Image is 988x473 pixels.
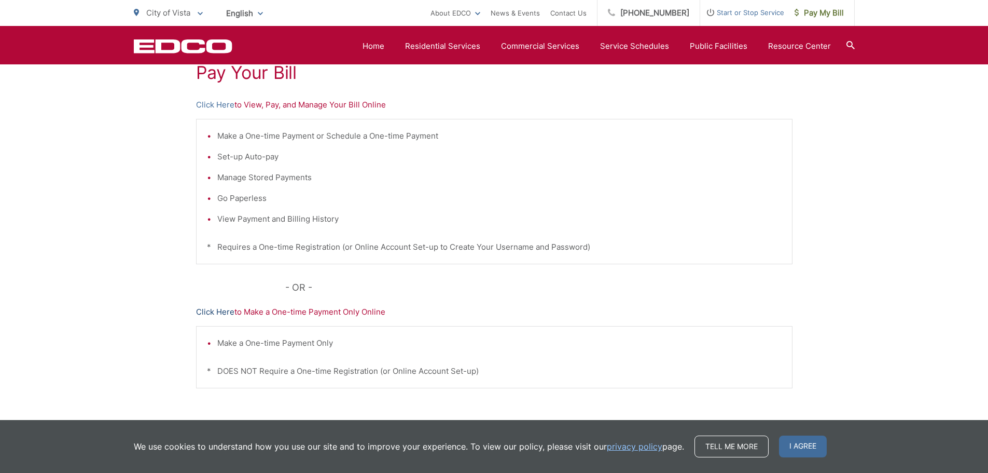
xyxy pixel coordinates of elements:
[550,7,587,19] a: Contact Us
[207,365,782,377] p: * DOES NOT Require a One-time Registration (or Online Account Set-up)
[768,40,831,52] a: Resource Center
[217,130,782,142] li: Make a One-time Payment or Schedule a One-time Payment
[217,213,782,225] li: View Payment and Billing History
[501,40,579,52] a: Commercial Services
[217,151,782,163] li: Set-up Auto-pay
[196,99,234,111] a: Click Here
[491,7,540,19] a: News & Events
[134,440,684,453] p: We use cookies to understand how you use our site and to improve your experience. To view our pol...
[607,440,662,453] a: privacy policy
[600,40,669,52] a: Service Schedules
[405,40,480,52] a: Residential Services
[196,306,234,318] a: Click Here
[217,171,782,184] li: Manage Stored Payments
[196,62,792,83] h1: Pay Your Bill
[196,99,792,111] p: to View, Pay, and Manage Your Bill Online
[196,306,792,318] p: to Make a One-time Payment Only Online
[430,7,480,19] a: About EDCO
[217,337,782,349] li: Make a One-time Payment Only
[217,192,782,205] li: Go Paperless
[207,241,782,253] p: * Requires a One-time Registration (or Online Account Set-up to Create Your Username and Password)
[363,40,384,52] a: Home
[134,39,232,53] a: EDCD logo. Return to the homepage.
[779,436,827,457] span: I agree
[694,436,769,457] a: Tell me more
[218,4,271,22] span: English
[146,8,190,18] span: City of Vista
[690,40,747,52] a: Public Facilities
[285,280,792,295] p: - OR -
[795,7,844,19] span: Pay My Bill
